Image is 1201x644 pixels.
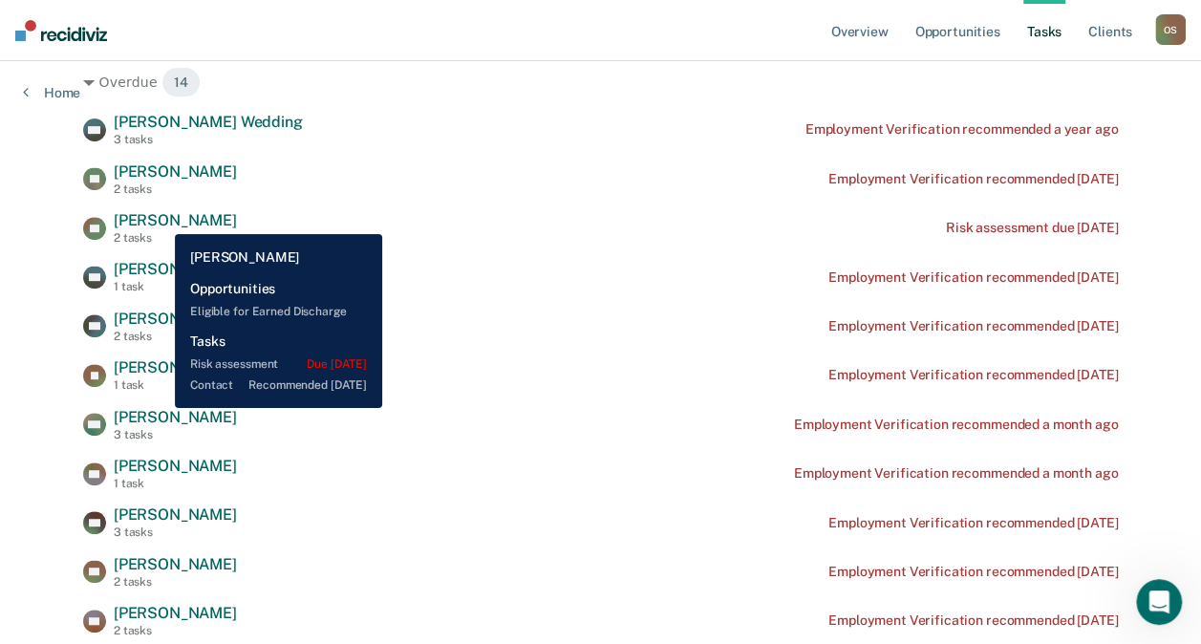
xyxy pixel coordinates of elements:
[114,133,303,146] div: 3 tasks
[828,318,1118,334] div: Employment Verification recommended [DATE]
[794,465,1118,482] div: Employment Verification recommended a month ago
[114,477,237,490] div: 1 task
[794,417,1118,433] div: Employment Verification recommended a month ago
[114,211,237,229] span: [PERSON_NAME]
[114,231,237,245] div: 2 tasks
[161,67,201,97] span: 14
[828,171,1118,187] div: Employment Verification recommended [DATE]
[1155,14,1186,45] button: OS
[83,67,1118,97] div: Overdue 14
[828,269,1118,286] div: Employment Verification recommended [DATE]
[114,378,237,392] div: 1 task
[828,515,1118,531] div: Employment Verification recommended [DATE]
[114,575,237,589] div: 2 tasks
[114,505,237,524] span: [PERSON_NAME]
[114,310,237,328] span: [PERSON_NAME]
[946,220,1118,236] div: Risk assessment due [DATE]
[114,408,237,426] span: [PERSON_NAME]
[114,182,237,196] div: 2 tasks
[114,457,237,475] span: [PERSON_NAME]
[828,612,1118,629] div: Employment Verification recommended [DATE]
[114,555,237,573] span: [PERSON_NAME]
[114,113,303,131] span: [PERSON_NAME] Wedding
[23,84,80,101] a: Home
[114,358,237,376] span: [PERSON_NAME]
[1136,579,1182,625] iframe: Intercom live chat
[114,330,237,343] div: 2 tasks
[15,20,107,41] img: Recidiviz
[114,428,237,441] div: 3 tasks
[114,604,237,622] span: [PERSON_NAME]
[805,121,1119,138] div: Employment Verification recommended a year ago
[114,260,237,278] span: [PERSON_NAME]
[828,367,1118,383] div: Employment Verification recommended [DATE]
[114,624,237,637] div: 2 tasks
[114,526,237,539] div: 3 tasks
[1155,14,1186,45] div: O S
[114,162,237,181] span: [PERSON_NAME]
[114,280,237,293] div: 1 task
[828,564,1118,580] div: Employment Verification recommended [DATE]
